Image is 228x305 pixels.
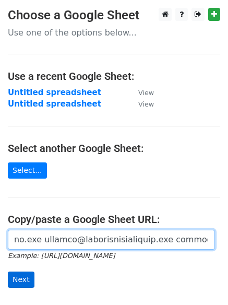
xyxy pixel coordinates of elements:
[176,255,228,305] iframe: Chat Widget
[8,230,215,250] input: Paste your Google Sheet URL here
[8,252,115,260] small: Example: [URL][DOMAIN_NAME]
[8,162,47,179] a: Select...
[8,70,220,83] h4: Use a recent Google Sheet:
[8,142,220,155] h4: Select another Google Sheet:
[128,99,154,109] a: View
[8,27,220,38] p: Use one of the options below...
[8,8,220,23] h3: Choose a Google Sheet
[8,88,101,97] a: Untitled spreadsheet
[8,213,220,226] h4: Copy/paste a Google Sheet URL:
[8,272,34,288] input: Next
[138,100,154,108] small: View
[128,88,154,97] a: View
[138,89,154,97] small: View
[8,99,101,109] a: Untitled spreadsheet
